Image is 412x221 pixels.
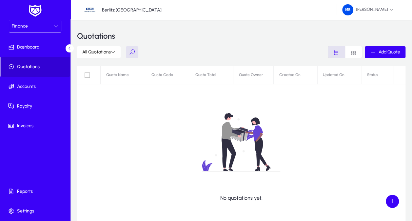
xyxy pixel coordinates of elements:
[1,182,71,201] a: Reports
[328,46,362,58] mat-button-toggle-group: Font Style
[342,4,353,15] img: 225.png
[27,4,43,18] img: white-logo.png
[1,201,71,221] a: Settings
[337,4,399,16] button: [PERSON_NAME]
[169,95,314,190] img: no-data.svg
[1,188,71,195] span: Reports
[379,49,400,55] span: Add Quote
[1,123,71,129] span: Invoices
[12,23,28,29] span: Finance
[82,49,115,55] span: All Quotations
[77,32,115,40] h3: Quotations
[365,46,405,58] button: Add Quote
[1,83,71,90] span: Accounts
[1,64,70,70] span: Quotations
[1,96,71,116] a: Royalty
[102,7,162,13] p: Berlitz [GEOGRAPHIC_DATA]
[77,46,121,58] button: All Quotations
[1,208,71,214] span: Settings
[1,103,71,110] span: Royalty
[1,37,71,57] a: Dashboard
[1,44,71,50] span: Dashboard
[84,4,96,16] img: 34.jpg
[1,116,71,136] a: Invoices
[220,195,263,201] p: No quotations yet.
[342,4,394,15] span: [PERSON_NAME]
[1,77,71,96] a: Accounts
